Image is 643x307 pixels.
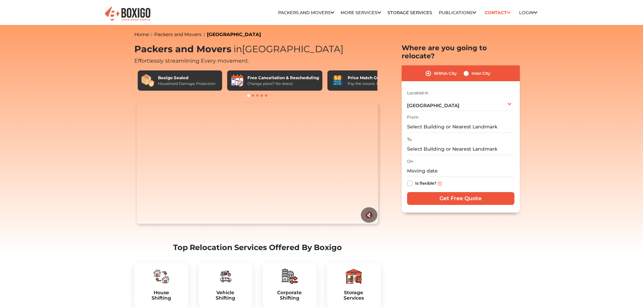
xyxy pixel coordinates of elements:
h2: Where are you going to relocate? [402,44,520,60]
img: boxigo_packers_and_movers_plan [346,268,362,284]
div: Pay the lowest. Guaranteed! [348,81,399,87]
label: Inter City [472,69,490,78]
button: 🔇 [361,207,377,223]
span: in [234,43,242,55]
label: From [407,114,419,120]
label: On [407,158,413,164]
div: Free Cancellation & Rescheduling [247,75,319,81]
a: Publications [439,10,476,15]
div: Price Match Guarantee [348,75,399,81]
a: More services [341,10,381,15]
a: Contact [483,7,513,18]
a: CorporateShifting [268,290,311,301]
a: Login [519,10,537,15]
h5: Storage Services [332,290,375,301]
div: Household Damage Protection [158,81,215,87]
h5: House Shifting [140,290,183,301]
h1: Packers and Movers [134,44,381,55]
label: To [407,136,412,143]
label: Is flexible? [415,179,436,186]
h2: Top Relocation Services Offered By Boxigo [134,243,381,252]
input: Select Building or Nearest Landmark [407,143,514,155]
video: Your browser does not support the video tag. [137,103,378,224]
a: [GEOGRAPHIC_DATA] [207,31,261,37]
img: Price Match Guarantee [331,74,344,87]
a: Packers and Movers [278,10,334,15]
span: Effortlessly streamlining Every movement. [134,58,249,64]
img: boxigo_packers_and_movers_plan [153,268,169,284]
a: Storage Services [387,10,432,15]
img: info [438,182,442,186]
label: Located in [407,90,428,96]
h5: Vehicle Shifting [204,290,247,301]
input: Select Building or Nearest Landmark [407,121,514,133]
img: Boxigo Sealed [141,74,155,87]
h5: Corporate Shifting [268,290,311,301]
a: HouseShifting [140,290,183,301]
input: Get Free Quote [407,192,514,205]
span: [GEOGRAPHIC_DATA] [407,102,459,109]
div: Boxigo Sealed [158,75,215,81]
span: [GEOGRAPHIC_DATA] [231,43,344,55]
a: Packers and Movers [154,31,202,37]
img: Boxigo [104,6,151,22]
a: VehicleShifting [204,290,247,301]
a: StorageServices [332,290,375,301]
img: boxigo_packers_and_movers_plan [217,268,234,284]
img: Free Cancellation & Rescheduling [231,74,244,87]
label: Within City [434,69,457,78]
input: Moving date [407,165,514,177]
img: boxigo_packers_and_movers_plan [282,268,298,284]
a: Home [134,31,149,37]
div: Change plans? No stress! [247,81,319,87]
